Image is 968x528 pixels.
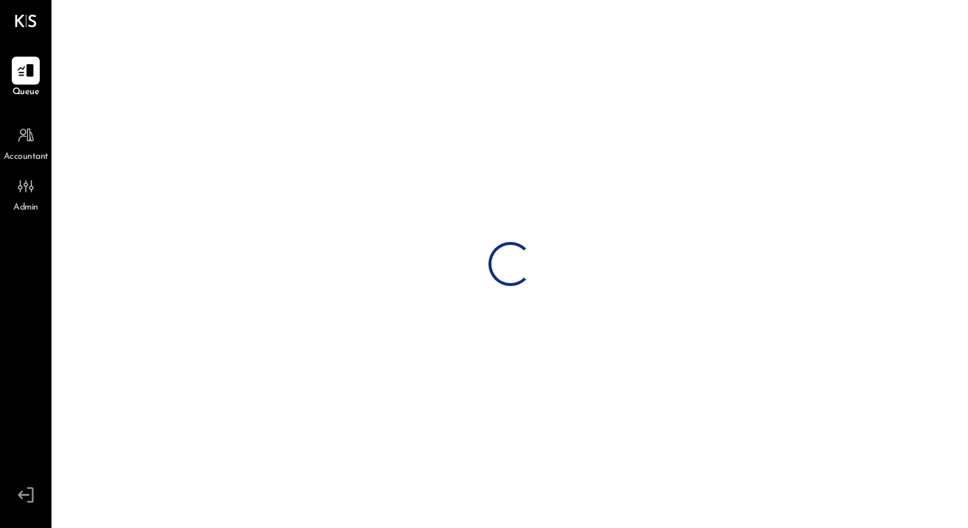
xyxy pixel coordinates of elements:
[4,151,49,164] span: Accountant
[13,201,38,215] span: Admin
[13,86,40,99] span: Queue
[1,121,51,164] a: Accountant
[1,172,51,215] a: Admin
[1,57,51,99] a: Queue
